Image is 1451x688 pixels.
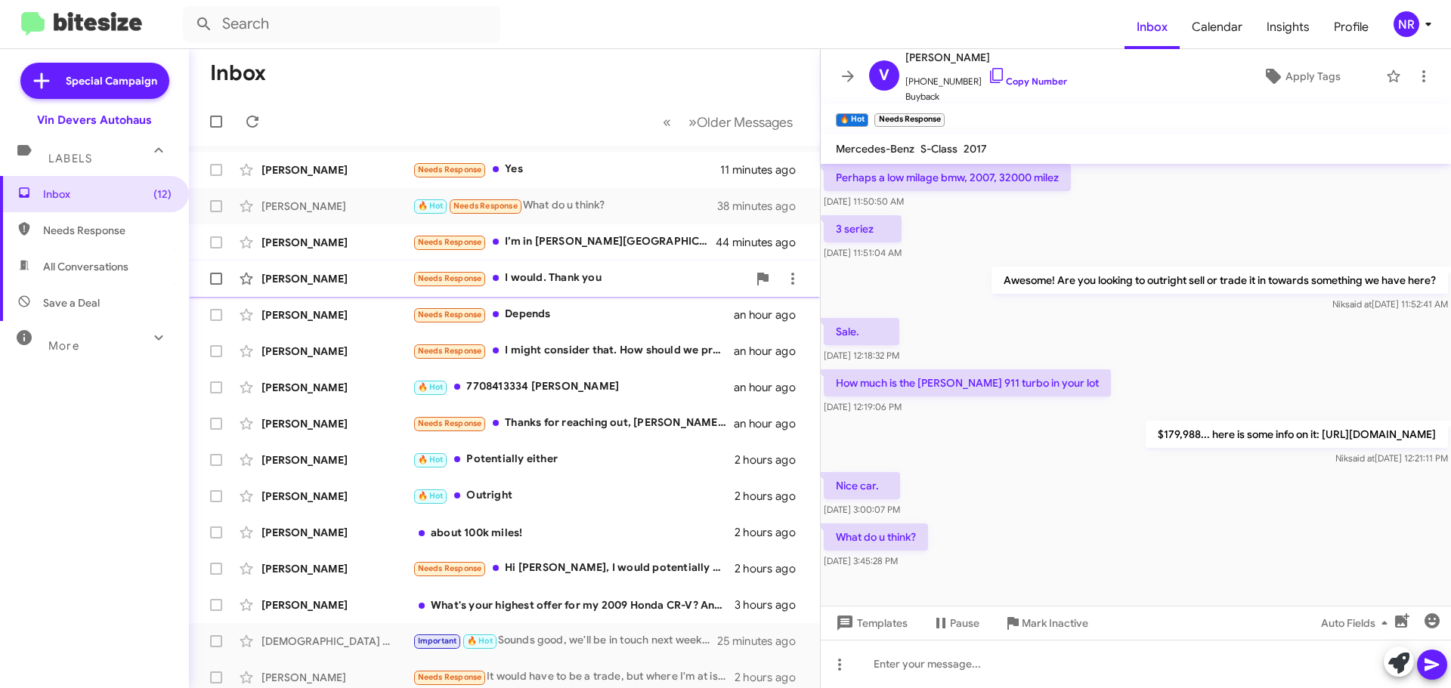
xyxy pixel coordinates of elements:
div: [DEMOGRAPHIC_DATA] Poplar [261,634,413,649]
span: Needs Response [418,310,482,319]
div: NR [1394,11,1419,37]
span: Important [418,636,457,646]
div: [PERSON_NAME] [261,525,413,540]
div: an hour ago [734,380,808,395]
small: 🔥 Hot [836,113,868,127]
a: Special Campaign [20,63,169,99]
div: 2 hours ago [735,670,808,685]
span: More [48,339,79,353]
span: [DATE] 3:00:07 PM [824,504,900,515]
div: [PERSON_NAME] [261,597,413,612]
span: Auto Fields [1321,609,1394,637]
div: 7708413334 [PERSON_NAME] [413,378,734,396]
span: Needs Response [418,165,482,174]
div: Yes [413,161,720,178]
nav: Page navigation example [654,106,802,137]
span: [PERSON_NAME] [905,48,1067,66]
div: I would. Thank you [413,270,747,287]
div: 2 hours ago [735,489,808,504]
button: Previous [654,106,680,137]
div: an hour ago [734,416,808,431]
span: All Conversations [43,259,128,274]
span: [PHONE_NUMBER] [905,66,1067,89]
span: Needs Response [453,201,518,211]
div: It would have to be a trade, but where I'm at is that I don't want an increase in my current paym... [413,668,735,686]
span: [DATE] 11:50:50 AM [824,196,904,207]
div: I might consider that. How should we proceed? [413,342,734,359]
span: 🔥 Hot [418,382,444,392]
span: Inbox [43,187,172,202]
small: Needs Response [874,113,944,127]
div: I’m in [PERSON_NAME][GEOGRAPHIC_DATA] [413,233,717,251]
button: Mark Inactive [992,609,1100,637]
div: 2 hours ago [735,452,808,467]
span: 🔥 Hot [418,455,444,464]
div: [PERSON_NAME] [261,344,413,359]
button: Templates [821,609,920,637]
a: Insights [1255,5,1322,49]
span: Needs Response [418,237,482,247]
a: Copy Number [988,76,1067,87]
a: Calendar [1180,5,1255,49]
span: Buyback [905,89,1067,104]
a: Inbox [1125,5,1180,49]
span: 🔥 Hot [418,201,444,211]
span: [DATE] 11:51:04 AM [824,247,902,258]
p: Sale. [824,318,899,345]
div: Sounds good, we'll be in touch next week to confirm as well! Have a great weekend! [413,632,717,649]
div: Hi [PERSON_NAME], I would potentially be interested. One question though, I would be in market fo... [413,560,735,577]
div: [PERSON_NAME] [261,271,413,286]
span: said at [1348,452,1375,464]
div: Vin Devers Autohaus [37,113,152,128]
div: 38 minutes ago [717,199,808,214]
span: Older Messages [697,114,793,131]
div: 2 hours ago [735,525,808,540]
div: 3 hours ago [735,597,808,612]
span: Needs Response [418,563,482,573]
p: What do u think? [824,523,928,551]
div: Potentially either [413,451,735,468]
p: $179,988... here is some info on it: [URL][DOMAIN_NAME] [1146,421,1448,448]
button: NR [1381,11,1434,37]
button: Auto Fields [1309,609,1406,637]
button: Apply Tags [1224,63,1378,90]
div: What do u think? [413,197,717,214]
div: [PERSON_NAME] [261,380,413,395]
div: about 100k miles! [413,525,735,540]
div: [PERSON_NAME] [261,235,413,250]
span: Needs Response [418,418,482,428]
span: [DATE] 12:18:32 PM [824,350,899,361]
button: Next [679,106,802,137]
div: [PERSON_NAME] [261,307,413,322]
p: 3 seriez [824,215,902,242]
div: 44 minutes ago [717,235,808,250]
div: 25 minutes ago [717,634,808,649]
span: Mark Inactive [1022,609,1088,637]
span: Nik [DATE] 12:21:11 PM [1335,452,1448,464]
span: said at [1345,298,1372,310]
div: Thanks for reaching out, [PERSON_NAME]. I'm negotiating some real estate transactions so I'm not ... [413,415,734,432]
span: Special Campaign [66,73,157,88]
span: 🔥 Hot [418,491,444,501]
span: 🔥 Hot [467,636,493,646]
span: [DATE] 12:19:06 PM [824,401,902,412]
div: [PERSON_NAME] [261,416,413,431]
div: [PERSON_NAME] [261,489,413,504]
span: (12) [153,187,172,202]
span: Labels [48,152,92,165]
h1: Inbox [210,61,266,85]
div: [PERSON_NAME] [261,452,413,467]
a: Profile [1322,5,1381,49]
span: V [879,63,889,88]
div: [PERSON_NAME] [261,199,413,214]
div: an hour ago [734,344,808,359]
div: Depends [413,306,734,323]
span: Needs Response [418,672,482,682]
span: Nik [DATE] 11:52:41 AM [1332,298,1448,310]
p: How much is the [PERSON_NAME] 911 turbo in your lot [824,369,1111,396]
div: Outright [413,487,735,504]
